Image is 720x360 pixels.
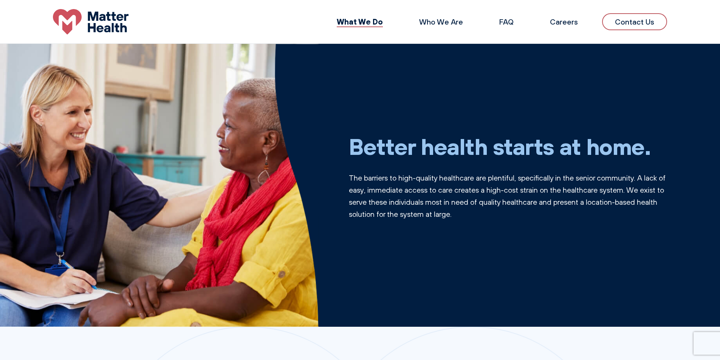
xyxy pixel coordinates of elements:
[499,17,514,26] a: FAQ
[349,172,667,220] p: The barriers to high-quality healthcare are plentiful, specifically in the senior community. A la...
[550,17,578,26] a: Careers
[602,13,667,30] a: Contact Us
[337,17,383,26] a: What We Do
[349,133,667,160] h1: Better health starts at home.
[419,17,463,26] a: Who We Are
